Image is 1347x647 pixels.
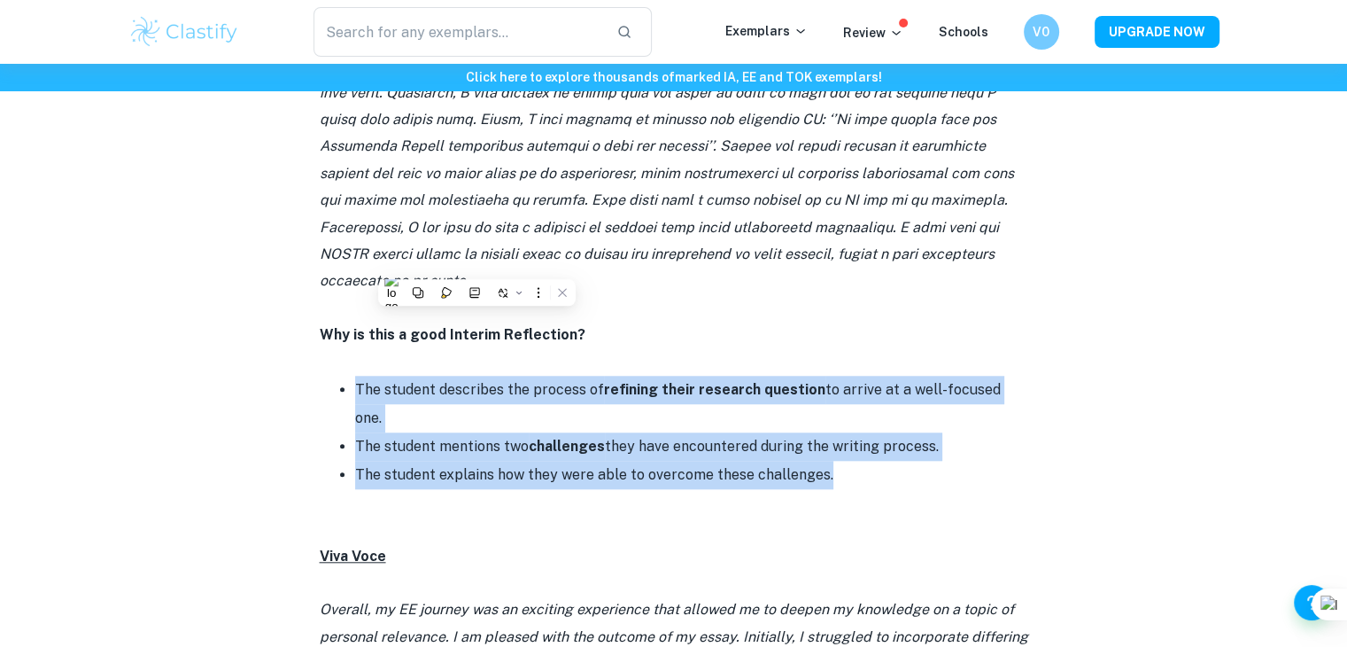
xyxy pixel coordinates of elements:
[1031,22,1051,42] h6: V0
[1024,14,1059,50] button: V0
[843,23,903,43] p: Review
[1294,585,1329,620] button: Help and Feedback
[355,461,1028,489] li: The student explains how they were able to overcome these challenges.
[320,326,585,343] strong: Why is this a good Interim Reflection?
[604,381,825,398] strong: refining their research question
[4,67,1343,87] h6: Click here to explore thousands of marked IA, EE and TOK exemplars !
[128,14,241,50] img: Clastify logo
[1095,16,1219,48] button: UPGRADE NOW
[314,7,603,57] input: Search for any exemplars...
[355,433,1028,461] li: The student mentions two they have encountered during the writing process.
[939,25,988,39] a: Schools
[320,3,1018,289] i: Lorem ipsumdolor sitametc adipisci, el seddoeiu te in utla etdolorem aliquae adm veniam qui no ex...
[529,438,605,455] strong: challenges
[320,548,386,565] u: Viva Voce
[725,21,808,41] p: Exemplars
[355,376,1028,433] li: The student describes the process of to arrive at a well-focused one.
